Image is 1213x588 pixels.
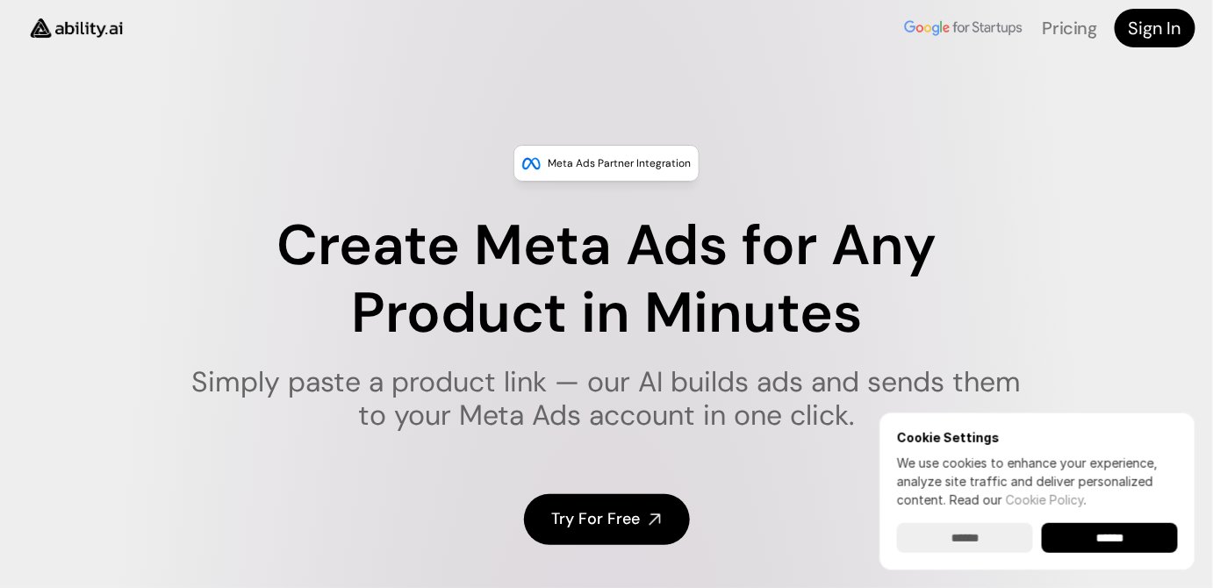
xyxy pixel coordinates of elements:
[181,212,1033,348] h1: Create Meta Ads for Any Product in Minutes
[1115,9,1195,47] a: Sign In
[548,154,691,172] p: Meta Ads Partner Integration
[897,454,1178,509] p: We use cookies to enhance your experience, analyze site traffic and deliver personalized content.
[897,430,1178,445] h6: Cookie Settings
[524,494,690,544] a: Try For Free
[1129,16,1181,40] h4: Sign In
[1006,492,1084,507] a: Cookie Policy
[552,508,641,530] h4: Try For Free
[1043,17,1097,39] a: Pricing
[950,492,1087,507] span: Read our .
[181,365,1033,433] h1: Simply paste a product link — our AI builds ads and sends them to your Meta Ads account in one cl...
